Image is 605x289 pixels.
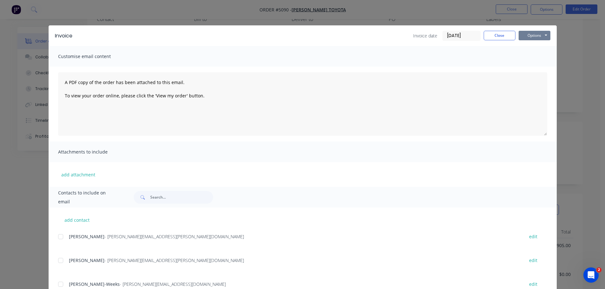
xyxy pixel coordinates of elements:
[69,257,104,263] span: [PERSON_NAME]
[58,215,96,225] button: add contact
[413,32,437,39] span: Invoice date
[150,191,213,204] input: Search...
[525,256,541,265] button: edit
[583,267,599,283] iframe: Intercom live chat
[519,31,550,40] button: Options
[104,257,244,263] span: - [PERSON_NAME][EMAIL_ADDRESS][PERSON_NAME][DOMAIN_NAME]
[120,281,226,287] span: - [PERSON_NAME][EMAIL_ADDRESS][DOMAIN_NAME]
[104,233,244,240] span: - [PERSON_NAME][EMAIL_ADDRESS][PERSON_NAME][DOMAIN_NAME]
[58,72,547,136] textarea: A PDF copy of the order has been attached to this email. To view your order online, please click ...
[69,281,120,287] span: [PERSON_NAME]-Weeks
[596,267,602,273] span: 2
[58,148,128,156] span: Attachments to include
[58,188,118,206] span: Contacts to include on email
[525,280,541,288] button: edit
[69,233,104,240] span: [PERSON_NAME]
[484,31,515,40] button: Close
[58,52,128,61] span: Customise email content
[58,170,98,179] button: add attachment
[55,32,72,40] div: Invoice
[525,232,541,241] button: edit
